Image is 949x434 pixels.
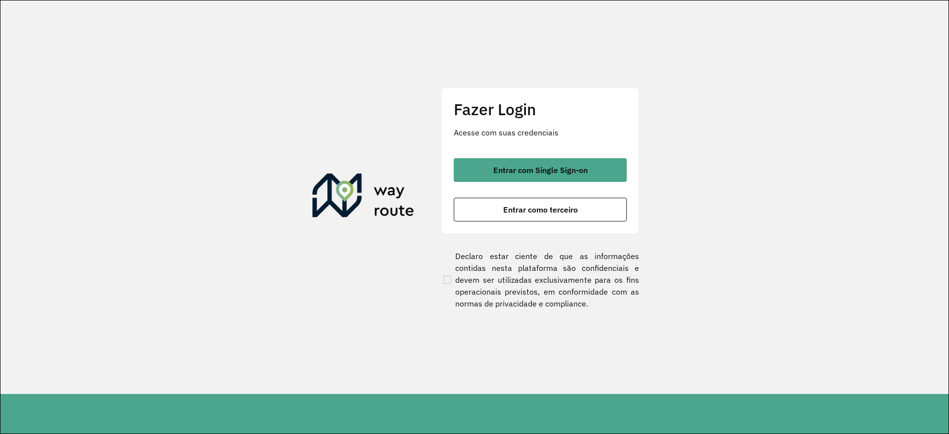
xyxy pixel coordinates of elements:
[454,127,627,138] p: Acesse com suas credenciais
[454,100,627,119] h2: Fazer Login
[493,166,588,174] span: Entrar com Single Sign-on
[503,206,578,214] span: Entrar como terceiro
[454,158,627,182] button: button
[312,174,414,221] img: Roteirizador AmbevTech
[441,250,639,309] label: Declaro estar ciente de que as informações contidas nesta plataforma são confidenciais e devem se...
[454,198,627,221] button: button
